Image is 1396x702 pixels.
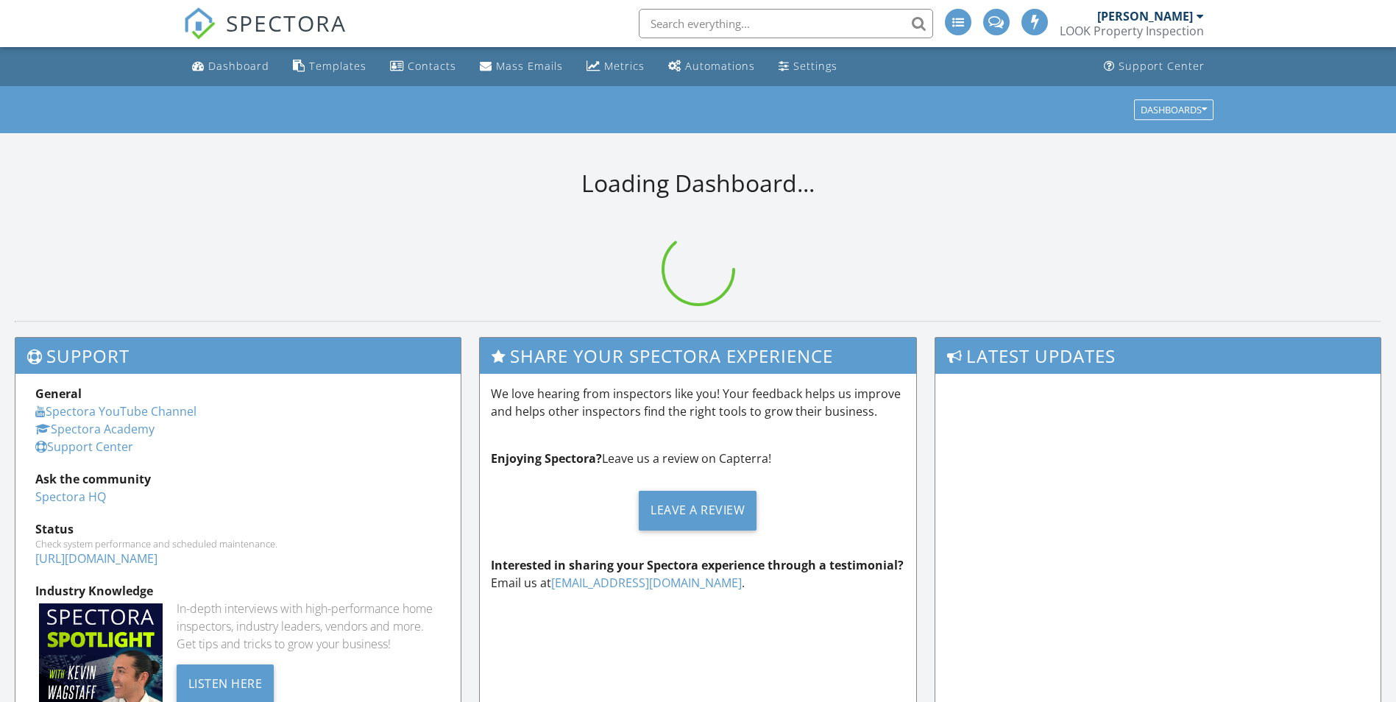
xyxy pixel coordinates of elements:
[491,479,905,542] a: Leave a Review
[491,557,904,573] strong: Interested in sharing your Spectora experience through a testimonial?
[474,53,569,80] a: Mass Emails
[35,470,441,488] div: Ask the community
[1098,53,1211,80] a: Support Center
[309,59,366,73] div: Templates
[35,386,82,402] strong: General
[793,59,837,73] div: Settings
[208,59,269,73] div: Dashboard
[491,385,905,420] p: We love hearing from inspectors like you! Your feedback helps us improve and helps other inspecto...
[35,489,106,505] a: Spectora HQ
[491,450,905,467] p: Leave us a review on Capterra!
[35,550,157,567] a: [URL][DOMAIN_NAME]
[1134,99,1213,120] button: Dashboards
[773,53,843,80] a: Settings
[1097,9,1193,24] div: [PERSON_NAME]
[177,675,274,691] a: Listen Here
[35,421,155,437] a: Spectora Academy
[183,7,216,40] img: The Best Home Inspection Software - Spectora
[491,450,602,467] strong: Enjoying Spectora?
[581,53,651,80] a: Metrics
[384,53,462,80] a: Contacts
[226,7,347,38] span: SPECTORA
[15,338,461,374] h3: Support
[639,491,757,531] div: Leave a Review
[35,538,441,550] div: Check system performance and scheduled maintenance.
[551,575,742,591] a: [EMAIL_ADDRESS][DOMAIN_NAME]
[1119,59,1205,73] div: Support Center
[935,338,1381,374] h3: Latest Updates
[604,59,645,73] div: Metrics
[639,9,933,38] input: Search everything...
[408,59,456,73] div: Contacts
[491,556,905,592] p: Email us at .
[685,59,755,73] div: Automations
[287,53,372,80] a: Templates
[35,403,196,419] a: Spectora YouTube Channel
[183,20,347,51] a: SPECTORA
[35,582,441,600] div: Industry Knowledge
[177,600,441,653] div: In-depth interviews with high-performance home inspectors, industry leaders, vendors and more. Ge...
[496,59,563,73] div: Mass Emails
[1060,24,1204,38] div: LOOK Property Inspection
[1141,104,1207,115] div: Dashboards
[662,53,761,80] a: Automations (Advanced)
[480,338,916,374] h3: Share Your Spectora Experience
[186,53,275,80] a: Dashboard
[35,439,133,455] a: Support Center
[35,520,441,538] div: Status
